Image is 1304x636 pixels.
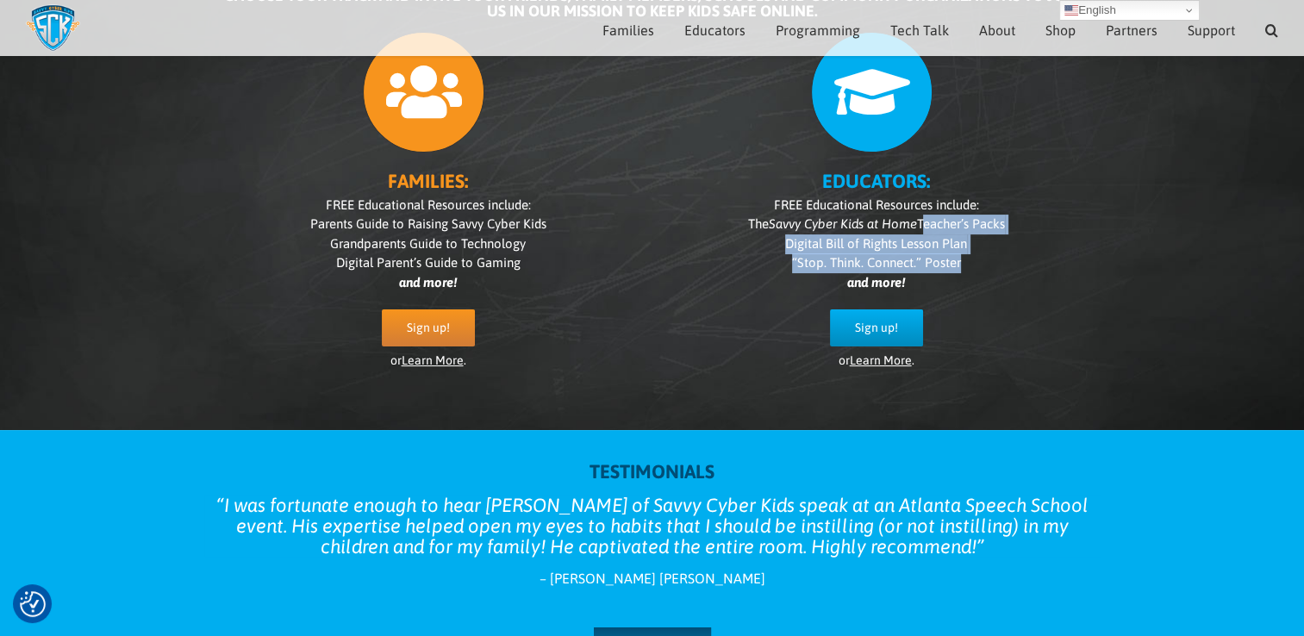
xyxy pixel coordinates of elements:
[590,460,714,483] strong: TESTIMONIALS
[204,495,1101,557] blockquote: I was fortunate enough to hear [PERSON_NAME] of Savvy Cyber Kids speak at an Atlanta Speech Schoo...
[776,23,860,37] span: Programming
[774,197,979,212] span: FREE Educational Resources include:
[830,309,923,346] a: Sign up!
[330,236,526,251] span: Grandparents Guide to Technology
[769,216,917,231] i: Savvy Cyber Kids at Home
[839,353,914,367] span: or .
[399,275,457,290] i: and more!
[402,353,464,367] a: Learn More
[847,275,905,290] i: and more!
[822,170,930,192] b: EDUCATORS:
[1064,3,1078,17] img: en
[1045,23,1076,37] span: Shop
[748,216,1005,231] span: The Teacher’s Packs
[326,197,531,212] span: FREE Educational Resources include:
[792,255,961,270] span: “Stop. Think. Connect.” Poster
[890,23,949,37] span: Tech Talk
[979,23,1015,37] span: About
[850,353,912,367] a: Learn More
[388,170,468,192] b: FAMILIES:
[382,309,475,346] a: Sign up!
[26,4,80,52] img: Savvy Cyber Kids Logo
[20,591,46,617] button: Consent Preferences
[550,571,765,586] span: [PERSON_NAME] [PERSON_NAME]
[785,236,967,251] span: Digital Bill of Rights Lesson Plan
[684,23,746,37] span: Educators
[407,321,450,335] span: Sign up!
[602,23,654,37] span: Families
[1106,23,1157,37] span: Partners
[336,255,521,270] span: Digital Parent’s Guide to Gaming
[310,216,546,231] span: Parents Guide to Raising Savvy Cyber Kids
[390,353,466,367] span: or .
[20,591,46,617] img: Revisit consent button
[1188,23,1235,37] span: Support
[855,321,898,335] span: Sign up!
